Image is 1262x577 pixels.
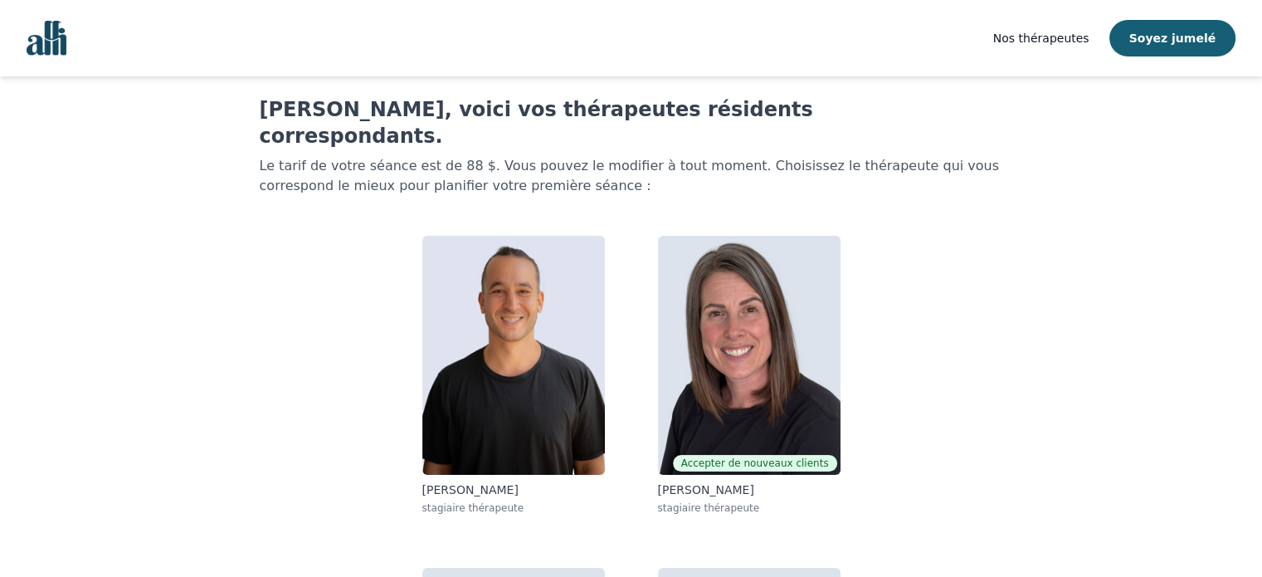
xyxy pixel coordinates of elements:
font: stagiaire thérapeute [658,502,760,514]
font: Accepter de nouveaux clients [681,457,829,469]
a: Kavon Banejad[PERSON_NAME]stagiaire thérapeute [409,222,618,528]
font: stagiaire thérapeute [422,502,524,514]
img: Kavon Banejad [422,236,605,475]
font: Le tarif de votre séance est de 88 $. Vous pouvez le modifier à tout moment. Choisissez le thérap... [260,158,999,193]
font: Nos thérapeutes [993,32,1089,45]
button: Soyez jumelé [1109,20,1236,56]
font: [PERSON_NAME], voici vos thérapeutes résidents correspondants. [260,98,813,148]
font: [PERSON_NAME] [658,483,754,496]
img: logo alli [27,21,66,56]
font: [PERSON_NAME] [422,483,519,496]
a: Stéphanie BunkerAccepter de nouveaux clients[PERSON_NAME]stagiaire thérapeute [645,222,854,528]
img: Stéphanie Bunker [658,236,841,475]
font: Soyez jumelé [1129,32,1216,45]
a: Nos thérapeutes [993,28,1089,48]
